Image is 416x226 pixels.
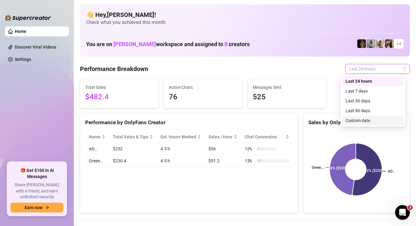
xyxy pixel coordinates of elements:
[245,145,255,152] span: 12 %
[15,45,56,50] a: Discover Viral Videos
[366,39,375,48] img: A
[109,143,157,155] td: $252
[346,97,400,104] div: Last 30 days
[10,203,63,212] button: Earn nowarrow-right
[160,133,196,140] div: Est. Hours Worked
[157,143,205,155] td: 4.5 h
[86,41,250,48] h1: You are on workspace and assigned to creators
[357,39,366,48] img: D
[308,118,405,127] div: Sales by OnlyFans Creator
[10,182,63,200] span: Share [PERSON_NAME] with a friend, and earn unlimited rewards
[85,84,153,91] span: Total Sales
[342,76,404,86] div: Last 24 hours
[408,205,413,210] span: 3
[205,155,241,167] td: $51.2
[157,155,205,167] td: 4.5 h
[346,88,400,94] div: Last 7 days
[245,157,255,164] span: 13 %
[342,86,404,96] div: Last 7 days
[15,29,26,34] a: Home
[80,65,148,73] h4: Performance Breakdown
[109,131,157,143] th: Total Sales & Tips
[376,39,384,48] img: Green
[205,131,241,143] th: Sales / Hour
[5,15,51,21] img: logo-BBDzfeDw.svg
[403,67,406,71] span: calendar
[253,91,321,103] span: 525
[342,116,404,125] div: Custom date
[396,40,401,47] span: + 4
[85,143,109,155] td: AD…
[10,168,63,180] span: 🎁 Get $100 in AI Messages
[208,133,232,140] span: Sales / Hour
[312,165,324,170] text: Green…
[169,91,237,103] span: 76
[388,169,395,174] text: AD…
[395,205,410,220] iframe: Intercom live chat
[342,106,404,116] div: Last 90 days
[85,155,109,167] td: Green…
[109,155,157,167] td: $230.4
[89,133,101,140] span: Name
[349,64,406,73] span: Last 24 hours
[346,117,400,124] div: Custom date
[113,133,148,140] span: Total Sales & Tips
[86,10,404,19] h4: 👋 Hey, [PERSON_NAME] !
[241,131,293,143] th: Chat Conversion
[15,57,31,62] a: Settings
[113,41,156,47] span: [PERSON_NAME]
[85,131,109,143] th: Name
[346,78,400,85] div: Last 24 hours
[25,205,42,210] span: Earn now
[245,133,284,140] span: Chat Conversion
[224,41,228,47] span: 8
[85,91,153,103] span: $482.4
[253,84,321,91] span: Messages Sent
[346,107,400,114] div: Last 90 days
[342,96,404,106] div: Last 30 days
[85,118,293,127] div: Performance by OnlyFans Creator
[385,39,394,48] img: AD
[169,84,237,91] span: Active Chats
[86,19,404,26] span: Check what you achieved this month
[45,205,49,210] span: arrow-right
[205,143,241,155] td: $56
